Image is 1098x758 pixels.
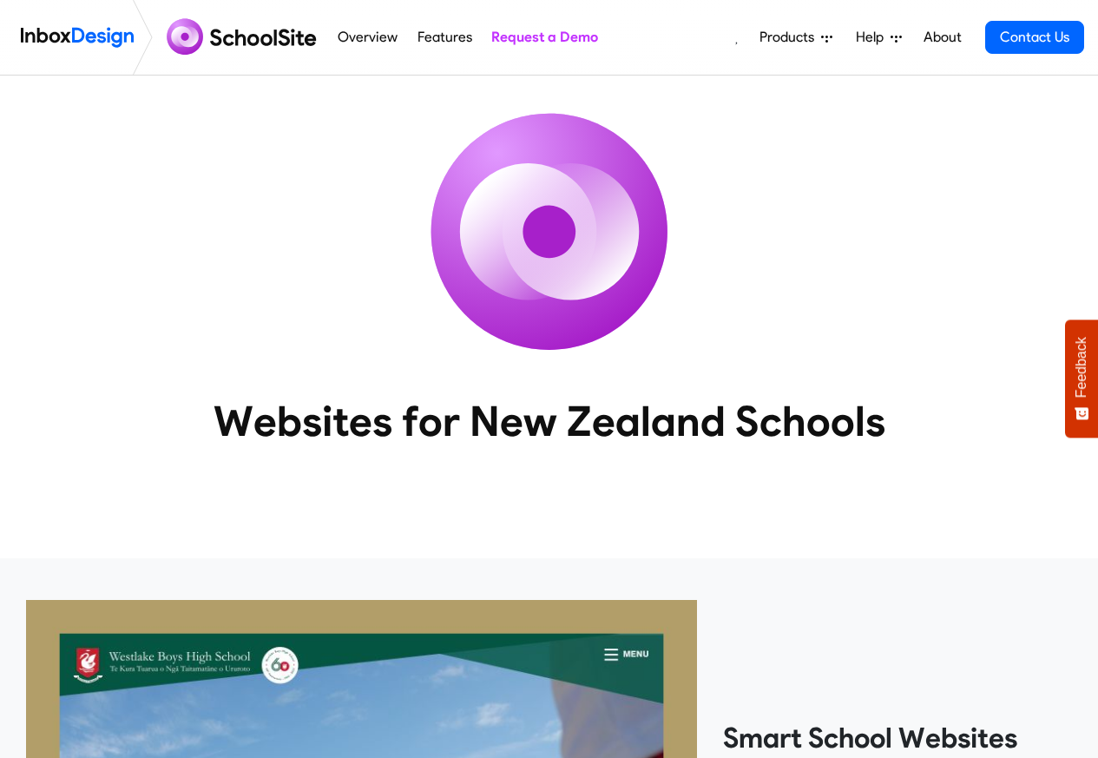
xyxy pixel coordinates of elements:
[393,76,706,388] img: icon_schoolsite.svg
[486,20,602,55] a: Request a Demo
[333,20,403,55] a: Overview
[918,20,966,55] a: About
[723,721,1072,755] heading: Smart School Websites
[1065,320,1098,438] button: Feedback - Show survey
[985,21,1084,54] a: Contact Us
[412,20,477,55] a: Features
[137,395,962,447] heading: Websites for New Zealand Schools
[753,20,839,55] a: Products
[160,16,328,58] img: schoolsite logo
[759,27,821,48] span: Products
[1074,337,1089,398] span: Feedback
[856,27,891,48] span: Help
[849,20,909,55] a: Help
